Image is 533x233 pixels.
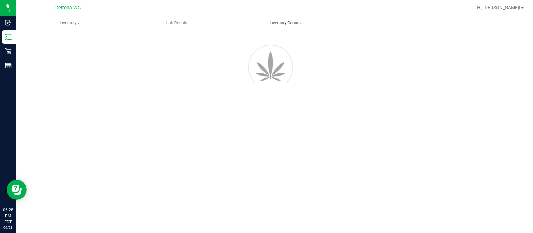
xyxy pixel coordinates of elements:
span: Lab Results [157,20,198,26]
span: Inventory Counts [261,20,310,26]
inline-svg: Reports [5,62,12,69]
span: Deltona WC [55,5,81,11]
p: 06:28 PM EDT [3,207,13,225]
iframe: Resource center [7,180,27,200]
p: 09/23 [3,225,13,230]
a: Lab Results [124,16,231,30]
a: Inventory Counts [231,16,339,30]
inline-svg: Inventory [5,34,12,40]
a: Inventory [16,16,124,30]
inline-svg: Inbound [5,19,12,26]
inline-svg: Retail [5,48,12,55]
span: Inventory [16,20,123,26]
span: Hi, [PERSON_NAME]! [477,5,520,10]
